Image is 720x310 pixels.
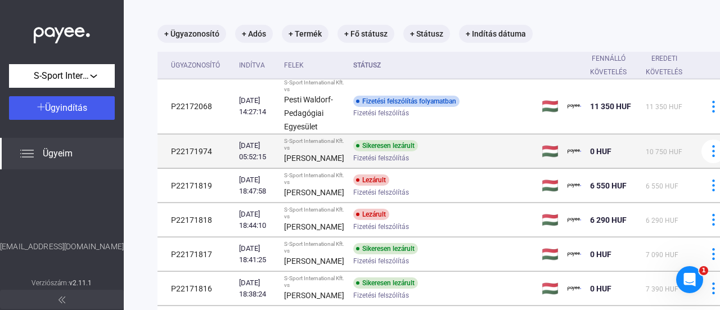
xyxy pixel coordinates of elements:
[239,174,275,197] div: [DATE] 18:47:58
[37,103,45,111] img: plus-white.svg
[353,96,460,107] div: Fizetési felszólítás folyamatban
[284,291,344,300] strong: [PERSON_NAME]
[239,277,275,300] div: [DATE] 18:38:24
[646,148,682,156] span: 10 750 HUF
[58,296,65,303] img: arrow-double-left-grey.svg
[646,251,678,259] span: 7 090 HUF
[537,237,563,271] td: 🇭🇺
[284,59,304,72] div: Felek
[284,275,344,289] div: S-Sport International Kft. vs
[568,282,581,295] img: payee-logo
[646,52,682,79] div: Eredeti követelés
[69,279,92,287] strong: v2.11.1
[353,174,389,186] div: Lezárult
[353,220,409,233] span: Fizetési felszólítás
[646,217,678,224] span: 6 290 HUF
[403,25,450,43] mat-chip: + Státusz
[235,25,273,43] mat-chip: + Adós
[171,59,220,72] div: Ügyazonosító
[708,282,719,294] img: more-blue
[282,25,328,43] mat-chip: + Termék
[590,147,611,156] span: 0 HUF
[284,172,344,186] div: S-Sport International Kft. vs
[284,59,344,72] div: Felek
[239,59,275,72] div: Indítva
[708,179,719,191] img: more-blue
[284,222,344,231] strong: [PERSON_NAME]
[239,243,275,266] div: [DATE] 18:41:25
[284,206,344,220] div: S-Sport International Kft. vs
[568,213,581,227] img: payee-logo
[9,64,115,88] button: S-Sport International Kft.
[284,79,344,93] div: S-Sport International Kft. vs
[337,25,394,43] mat-chip: + Fő státusz
[353,277,418,289] div: Sikeresen lezárult
[157,169,235,203] td: P22171819
[157,203,235,237] td: P22171818
[353,186,409,199] span: Fizetési felszólítás
[353,209,389,220] div: Lezárult
[708,214,719,226] img: more-blue
[239,140,275,163] div: [DATE] 05:52:15
[590,250,611,259] span: 0 HUF
[171,59,230,72] div: Ügyazonosító
[157,25,226,43] mat-chip: + Ügyazonosító
[590,284,611,293] span: 0 HUF
[646,182,678,190] span: 6 550 HUF
[459,25,533,43] mat-chip: + Indítás dátuma
[537,203,563,237] td: 🇭🇺
[708,248,719,260] img: more-blue
[20,147,34,160] img: list.svg
[537,79,563,134] td: 🇭🇺
[590,52,637,79] div: Fennálló követelés
[699,266,708,275] span: 1
[284,257,344,266] strong: [PERSON_NAME]
[353,289,409,302] span: Fizetési felszólítás
[157,237,235,271] td: P22171817
[284,154,344,163] strong: [PERSON_NAME]
[568,248,581,261] img: payee-logo
[537,134,563,168] td: 🇭🇺
[353,254,409,268] span: Fizetési felszólítás
[646,52,692,79] div: Eredeti követelés
[590,102,631,111] span: 11 350 HUF
[284,138,344,151] div: S-Sport International Kft. vs
[157,79,235,134] td: P22172068
[43,147,73,160] span: Ügyeim
[590,52,627,79] div: Fennálló követelés
[568,145,581,158] img: payee-logo
[34,69,90,83] span: S-Sport International Kft.
[239,95,275,118] div: [DATE] 14:27:14
[284,188,344,197] strong: [PERSON_NAME]
[590,181,627,190] span: 6 550 HUF
[708,145,719,157] img: more-blue
[353,243,418,254] div: Sikeresen lezárult
[568,100,581,113] img: payee-logo
[646,103,682,111] span: 11 350 HUF
[708,101,719,113] img: more-blue
[284,95,333,131] strong: Pesti Waldorf-Pedagógiai Egyesület
[590,215,627,224] span: 6 290 HUF
[353,140,418,151] div: Sikeresen lezárult
[568,179,581,192] img: payee-logo
[353,151,409,165] span: Fizetési felszólítás
[45,102,87,113] span: Ügyindítás
[349,52,537,79] th: Státusz
[676,266,703,293] iframe: Intercom live chat
[157,272,235,305] td: P22171816
[537,169,563,203] td: 🇭🇺
[353,106,409,120] span: Fizetési felszólítás
[284,241,344,254] div: S-Sport International Kft. vs
[646,285,678,293] span: 7 390 HUF
[239,59,265,72] div: Indítva
[157,134,235,168] td: P22171974
[34,21,90,44] img: white-payee-white-dot.svg
[239,209,275,231] div: [DATE] 18:44:10
[537,272,563,305] td: 🇭🇺
[9,96,115,120] button: Ügyindítás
